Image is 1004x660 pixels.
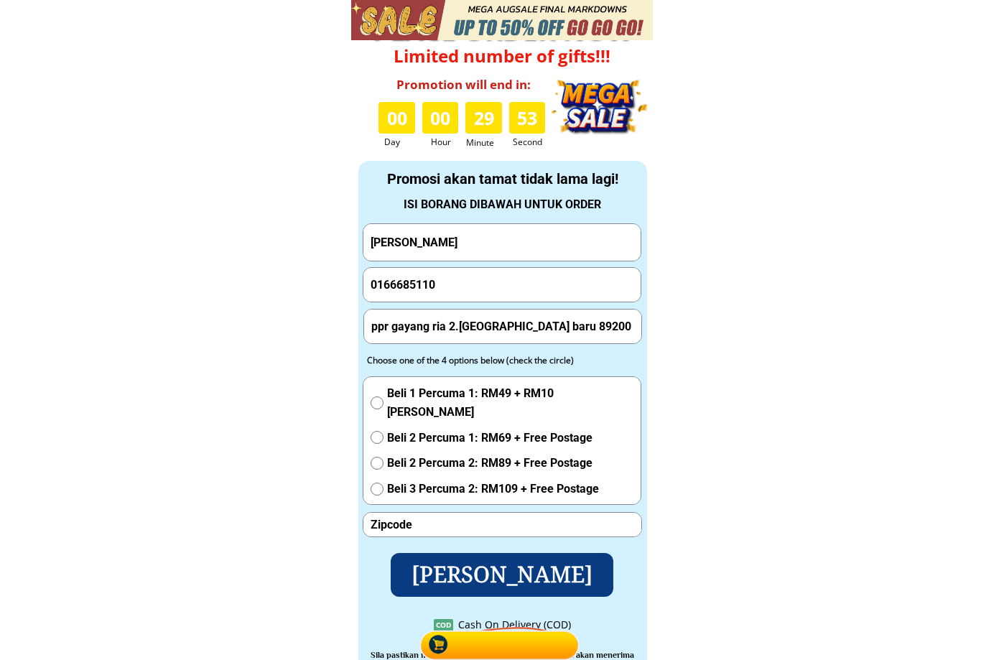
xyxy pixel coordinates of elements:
h3: Hour [431,135,461,149]
input: Address(Ex: 52 Jalan Wirawati 7, Maluri, 55100 Kuala Lumpur) [368,310,638,343]
span: Beli 2 Percuma 1: RM69 + Free Postage [387,429,633,447]
div: Choose one of the 4 options below (check the circle) [367,353,610,367]
div: Cash On Delivery (COD) [458,617,571,633]
div: Promosi akan tamat tidak lama lagi! [359,167,646,190]
span: Beli 1 Percuma 1: RM49 + RM10 [PERSON_NAME] [387,384,633,421]
h3: COD [434,619,453,631]
h3: Day [384,135,421,149]
input: Your Full Name/ Nama Penuh [367,224,637,261]
h3: Promotion will end in: [381,75,546,94]
p: [PERSON_NAME] [382,551,622,598]
input: Zipcode [367,513,637,536]
h3: Minute [466,136,506,149]
span: Beli 3 Percuma 2: RM109 + Free Postage [387,480,633,498]
span: Beli 2 Percuma 2: RM89 + Free Postage [387,454,633,473]
h3: Second [513,135,548,149]
input: Phone Number/ Nombor Telefon [367,268,637,302]
h4: Limited number of gifts!!! [375,46,630,67]
div: ISI BORANG DIBAWAH UNTUK ORDER [359,195,646,214]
